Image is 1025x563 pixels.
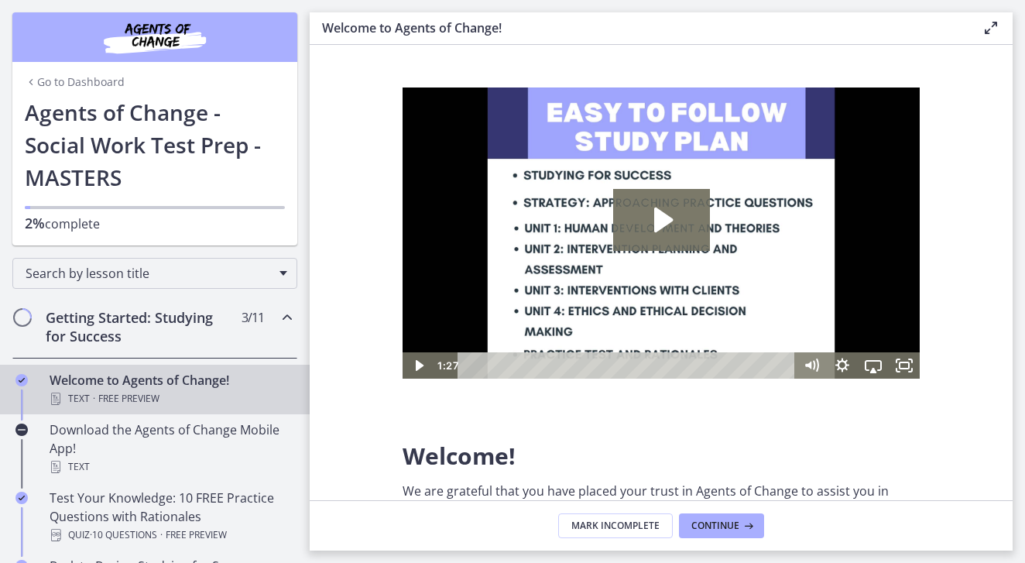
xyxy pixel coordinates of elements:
[166,526,227,544] span: Free preview
[50,421,291,476] div: Download the Agents of Change Mobile App!
[486,265,517,291] button: Fullscreen
[25,214,285,233] p: complete
[691,520,739,532] span: Continue
[50,489,291,544] div: Test Your Knowledge: 10 FREE Practice Questions with Rationales
[393,265,424,291] button: Mute
[403,482,920,537] p: We are grateful that you have placed your trust in Agents of Change to assist you in preparing fo...
[50,371,291,408] div: Welcome to Agents of Change!
[403,440,516,472] span: Welcome!
[67,265,386,291] div: Playbar
[160,526,163,544] span: ·
[25,214,45,232] span: 2%
[46,308,235,345] h2: Getting Started: Studying for Success
[424,265,455,291] button: Show settings menu
[98,390,159,408] span: Free preview
[25,96,285,194] h1: Agents of Change - Social Work Test Prep - MASTERS
[50,458,291,476] div: Text
[12,258,297,289] div: Search by lesson title
[558,513,673,538] button: Mark Incomplete
[62,19,248,56] img: Agents of Change Social Work Test Prep
[571,520,660,532] span: Mark Incomplete
[15,492,28,504] i: Completed
[211,101,307,163] button: Play Video: c1o6hcmjueu5qasqsu00.mp4
[50,526,291,544] div: Quiz
[25,74,125,90] a: Go to Dashboard
[679,513,764,538] button: Continue
[50,390,291,408] div: Text
[90,526,157,544] span: · 10 Questions
[15,374,28,386] i: Completed
[242,308,264,327] span: 3 / 11
[26,265,272,282] span: Search by lesson title
[455,265,486,291] button: Airplay
[322,19,957,37] h3: Welcome to Agents of Change!
[93,390,95,408] span: ·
